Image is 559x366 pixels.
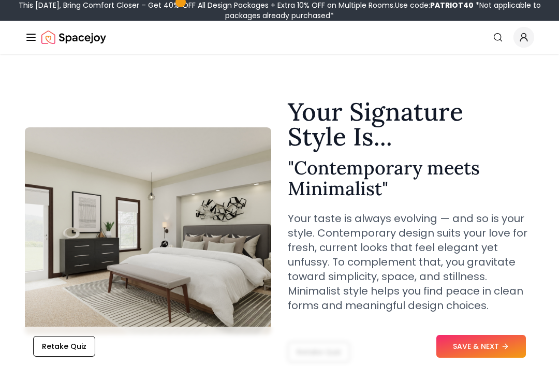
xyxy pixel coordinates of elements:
[25,127,271,334] img: Contemporary meets Minimalist Style Example
[41,27,106,48] a: Spacejoy
[436,335,526,358] button: SAVE & NEXT
[25,21,534,54] nav: Global
[33,336,95,357] button: Retake Quiz
[288,157,534,199] h2: " Contemporary meets Minimalist "
[288,99,534,149] h1: Your Signature Style Is...
[41,27,106,48] img: Spacejoy Logo
[288,211,534,313] p: Your taste is always evolving — and so is your style. Contemporary design suits your love for fre...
